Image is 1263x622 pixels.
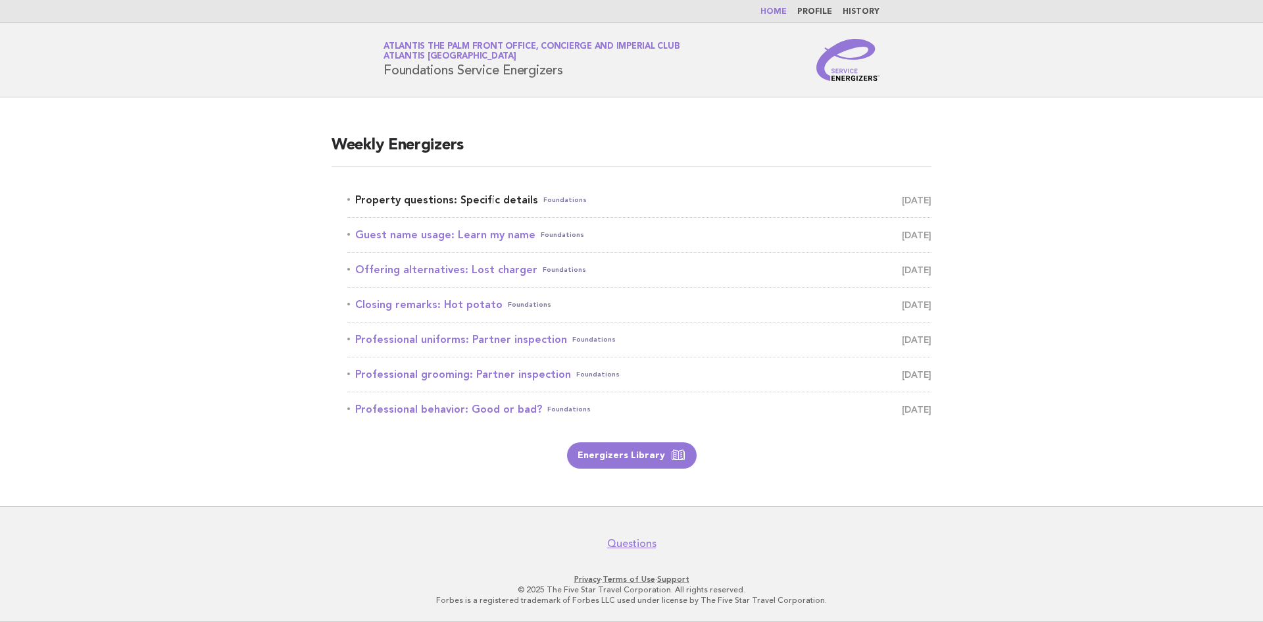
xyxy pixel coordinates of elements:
[607,537,656,550] a: Questions
[541,226,584,244] span: Foundations
[347,365,931,384] a: Professional grooming: Partner inspectionFoundations [DATE]
[902,191,931,209] span: [DATE]
[902,226,931,244] span: [DATE]
[543,261,586,279] span: Foundations
[229,584,1034,595] p: © 2025 The Five Star Travel Corporation. All rights reserved.
[902,400,931,419] span: [DATE]
[347,261,931,279] a: Offering alternatives: Lost chargerFoundations [DATE]
[816,39,879,81] img: Service Energizers
[384,53,516,61] span: Atlantis [GEOGRAPHIC_DATA]
[567,442,697,469] a: Energizers Library
[347,400,931,419] a: Professional behavior: Good or bad?Foundations [DATE]
[543,191,587,209] span: Foundations
[902,365,931,384] span: [DATE]
[508,296,551,314] span: Foundations
[760,8,787,16] a: Home
[657,575,689,584] a: Support
[347,191,931,209] a: Property questions: Specific detailsFoundations [DATE]
[603,575,655,584] a: Terms of Use
[902,261,931,279] span: [DATE]
[229,574,1034,584] p: · ·
[347,226,931,244] a: Guest name usage: Learn my nameFoundations [DATE]
[547,400,591,419] span: Foundations
[332,135,931,167] h2: Weekly Energizers
[384,43,680,77] h1: Foundations Service Energizers
[797,8,832,16] a: Profile
[347,296,931,314] a: Closing remarks: Hot potatoFoundations [DATE]
[902,296,931,314] span: [DATE]
[347,330,931,349] a: Professional uniforms: Partner inspectionFoundations [DATE]
[229,595,1034,606] p: Forbes is a registered trademark of Forbes LLC used under license by The Five Star Travel Corpora...
[384,42,680,61] a: Atlantis The Palm Front Office, Concierge and Imperial ClubAtlantis [GEOGRAPHIC_DATA]
[902,330,931,349] span: [DATE]
[574,575,601,584] a: Privacy
[843,8,879,16] a: History
[576,365,620,384] span: Foundations
[572,330,616,349] span: Foundations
